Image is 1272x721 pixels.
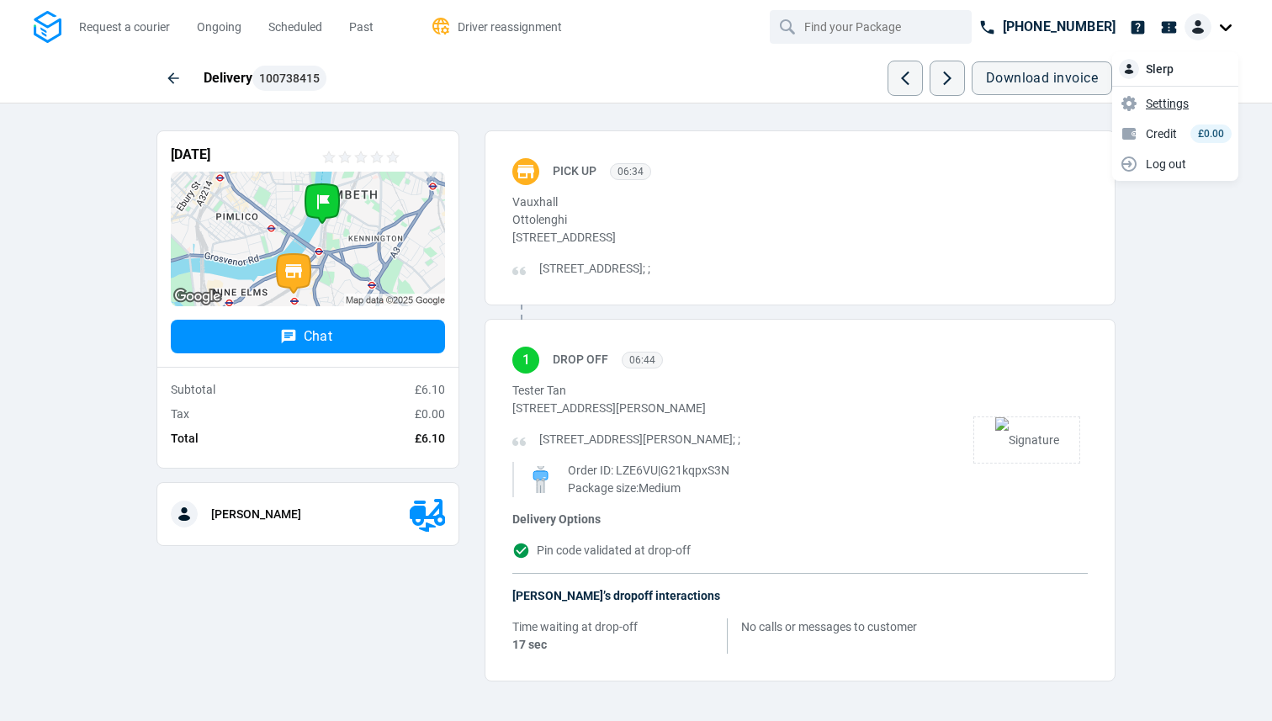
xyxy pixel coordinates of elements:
img: Client [1185,13,1211,40]
span: Package size [568,481,636,495]
div: : [512,462,974,497]
img: Icon [1119,124,1139,144]
img: Signature [995,417,1059,463]
span: Log out [1146,156,1186,173]
p: Tester Tan [512,382,974,400]
span: Delivery [204,70,326,86]
button: 100738415 [252,66,326,91]
span: Chat [304,330,333,343]
button: Chat [171,320,445,353]
span: Past [349,20,374,34]
span: Total [171,432,199,445]
span: £0.00 [415,407,445,421]
span: 100738415 [259,72,320,84]
a: [PHONE_NUMBER] [972,10,1122,44]
span: £6.10 [415,383,445,396]
span: Delivery Options [512,512,601,526]
span: Medium [639,481,681,495]
span: Ongoing [197,20,241,34]
p: [PHONE_NUMBER] [1003,17,1116,37]
span: Pick up [553,164,596,178]
span: £0.00 [1198,128,1224,140]
img: Icon [1119,93,1139,114]
img: Driver [171,501,198,527]
p: Ottolenghi [512,211,1012,229]
div: Order ID: LZE6VU|G21kqpxS3N [568,462,961,480]
img: Logo [34,11,61,44]
span: £6.10 [415,432,445,445]
span: Pin code validated at drop-off [537,542,691,559]
span: Credit [1146,125,1177,143]
span: Request a courier [79,20,170,34]
p: [STREET_ADDRESS]; ; [539,260,650,278]
span: No calls or messages to customer [741,618,917,636]
span: Driver reassignment [458,20,562,34]
span: Tax [171,407,189,421]
span: 06:44 [629,354,655,366]
img: Icon [1119,154,1139,174]
span: Drop Off [553,353,608,366]
button: Log out [1116,151,1235,178]
span: 06:34 [617,166,644,178]
strong: [PERSON_NAME] [211,507,301,521]
p: [STREET_ADDRESS][PERSON_NAME]; ; [539,431,740,448]
span: 17 sec [512,638,547,651]
span: [DATE] [171,146,210,162]
span: Scheduled [268,20,322,34]
span: [PERSON_NAME]’s dropoff interactions [512,589,720,602]
span: Download invoice [986,72,1098,85]
div: Slerp [1112,56,1238,87]
span: Subtotal [171,383,215,396]
input: Find your Package [804,11,941,43]
span: Settings [1146,95,1189,113]
span: Time waiting at drop-off [512,620,638,634]
p: [STREET_ADDRESS] [512,229,1012,247]
p: Vauxhall [512,194,1012,211]
p: [STREET_ADDRESS][PERSON_NAME] [512,400,974,417]
img: Icon [1119,59,1139,79]
button: Download invoice [972,61,1112,95]
div: 1 [512,347,539,374]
